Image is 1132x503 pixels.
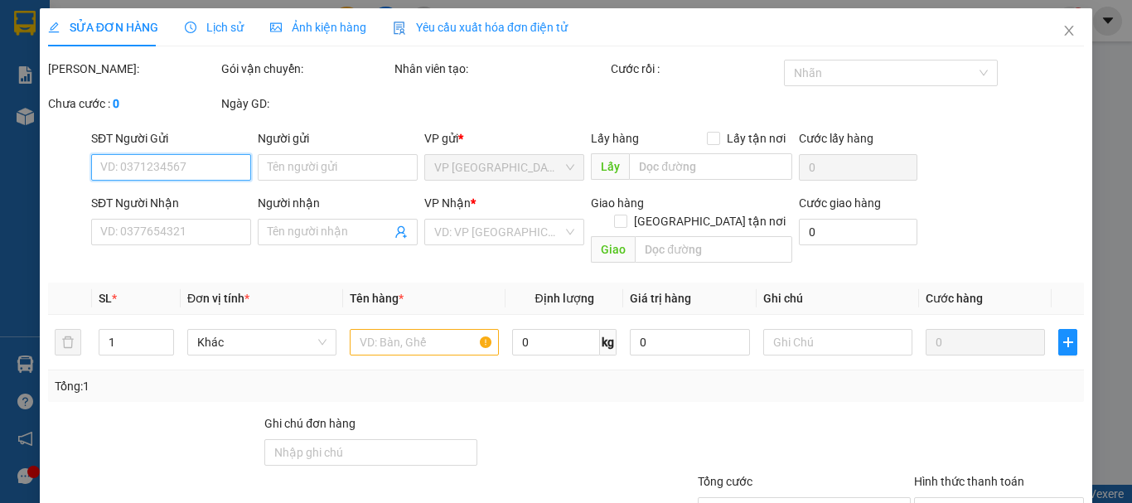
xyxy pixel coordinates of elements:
[350,329,499,355] input: VD: Bàn, Ghế
[635,236,792,263] input: Dọc đường
[185,22,196,33] span: clock-circle
[393,22,406,35] img: icon
[698,475,752,488] span: Tổng cước
[48,60,218,78] div: [PERSON_NAME]:
[535,292,593,305] span: Định lượng
[55,329,81,355] button: delete
[799,219,917,245] input: Cước giao hàng
[914,475,1024,488] label: Hình thức thanh toán
[799,132,873,145] label: Cước lấy hàng
[1062,24,1076,37] span: close
[270,22,282,33] span: picture
[185,21,244,34] span: Lịch sử
[763,329,912,355] input: Ghi Chú
[591,132,639,145] span: Lấy hàng
[258,194,418,212] div: Người nhận
[221,94,391,113] div: Ngày GD:
[630,292,691,305] span: Giá trị hàng
[91,194,251,212] div: SĐT Người Nhận
[264,439,477,466] input: Ghi chú đơn hàng
[350,292,404,305] span: Tên hàng
[393,21,568,34] span: Yêu cầu xuất hóa đơn điện tử
[591,236,635,263] span: Giao
[926,292,983,305] span: Cước hàng
[55,377,438,395] div: Tổng: 1
[187,292,249,305] span: Đơn vị tính
[591,196,644,210] span: Giao hàng
[424,196,471,210] span: VP Nhận
[197,330,327,355] span: Khác
[1059,336,1076,349] span: plus
[799,154,917,181] input: Cước lấy hàng
[591,153,629,180] span: Lấy
[113,97,119,110] b: 0
[799,196,881,210] label: Cước giao hàng
[434,155,574,180] span: VP Tây Ninh
[1058,329,1077,355] button: plus
[258,129,418,148] div: Người gửi
[48,22,60,33] span: edit
[926,329,1045,355] input: 0
[91,129,251,148] div: SĐT Người Gửi
[394,225,408,239] span: user-add
[264,417,356,430] label: Ghi chú đơn hàng
[629,153,792,180] input: Dọc đường
[1046,8,1092,55] button: Close
[221,60,391,78] div: Gói vận chuyển:
[720,129,792,148] span: Lấy tận nơi
[270,21,366,34] span: Ảnh kiện hàng
[600,329,617,355] span: kg
[99,292,112,305] span: SL
[424,129,584,148] div: VP gửi
[394,60,607,78] div: Nhân viên tạo:
[48,21,158,34] span: SỬA ĐƠN HÀNG
[757,283,919,315] th: Ghi chú
[48,94,218,113] div: Chưa cước :
[611,60,781,78] div: Cước rồi :
[627,212,792,230] span: [GEOGRAPHIC_DATA] tận nơi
